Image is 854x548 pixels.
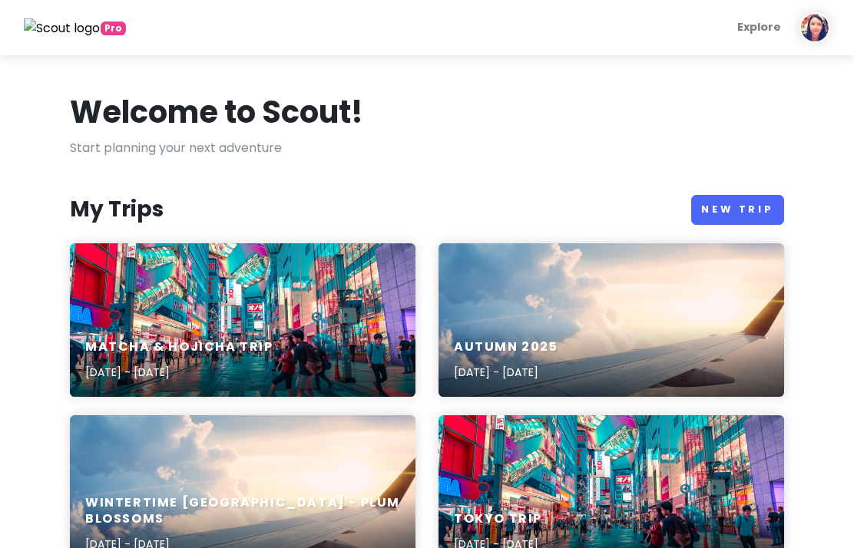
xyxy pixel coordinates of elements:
[85,339,273,355] h6: Matcha & Hojicha Trip
[85,364,273,381] p: [DATE] - [DATE]
[24,18,101,38] img: Scout logo
[24,18,126,38] a: Pro
[799,12,830,43] img: User profile
[70,243,415,397] a: people walking on road near well-lit buildingsMatcha & Hojicha Trip[DATE] - [DATE]
[731,12,787,42] a: Explore
[439,243,784,397] a: aerial photography of airlinerAutumn 2025[DATE] - [DATE]
[70,138,784,158] p: Start planning your next adventure
[454,339,558,355] h6: Autumn 2025
[70,92,363,132] h1: Welcome to Scout!
[101,21,126,35] span: greetings, globetrotter
[454,511,542,527] h6: Tokyo Trip
[691,195,784,225] a: New Trip
[454,364,558,381] p: [DATE] - [DATE]
[85,495,400,527] h6: Wintertime [GEOGRAPHIC_DATA] - Plum Blossoms
[70,196,164,223] h3: My Trips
